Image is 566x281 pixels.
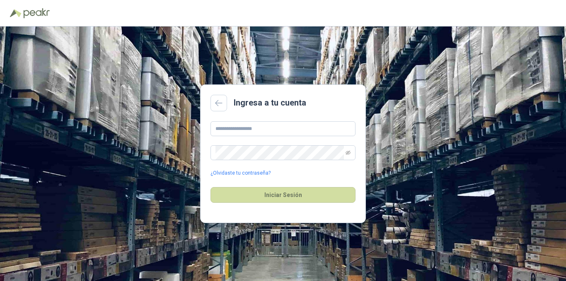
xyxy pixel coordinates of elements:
span: eye-invisible [346,150,351,155]
a: ¿Olvidaste tu contraseña? [210,169,271,177]
img: Logo [10,9,22,17]
img: Peakr [23,8,50,18]
button: Iniciar Sesión [210,187,356,203]
h2: Ingresa a tu cuenta [234,96,306,109]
